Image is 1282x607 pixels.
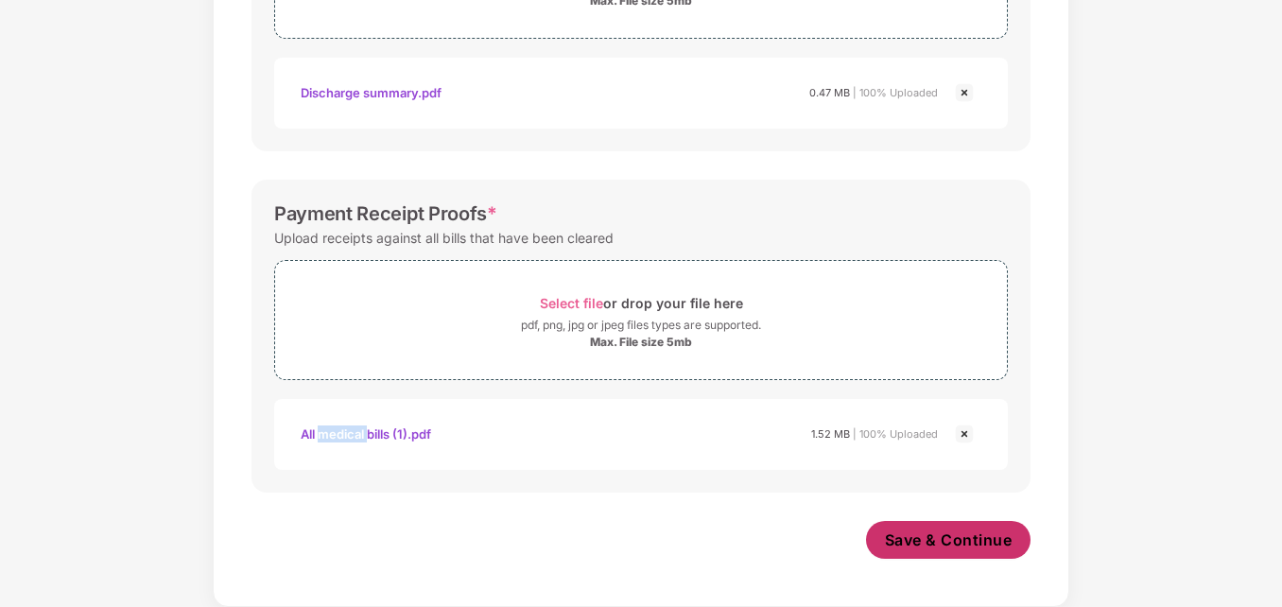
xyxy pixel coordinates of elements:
[953,81,976,104] img: svg+xml;base64,PHN2ZyBpZD0iQ3Jvc3MtMjR4MjQiIHhtbG5zPSJodHRwOi8vd3d3LnczLm9yZy8yMDAwL3N2ZyIgd2lkdG...
[540,295,603,311] span: Select file
[866,521,1031,559] button: Save & Continue
[811,427,850,441] span: 1.52 MB
[301,77,442,109] div: Discharge summary.pdf
[521,316,761,335] div: pdf, png, jpg or jpeg files types are supported.
[953,423,976,445] img: svg+xml;base64,PHN2ZyBpZD0iQ3Jvc3MtMjR4MjQiIHhtbG5zPSJodHRwOi8vd3d3LnczLm9yZy8yMDAwL3N2ZyIgd2lkdG...
[274,225,614,251] div: Upload receipts against all bills that have been cleared
[809,86,850,99] span: 0.47 MB
[885,529,1013,550] span: Save & Continue
[853,86,938,99] span: | 100% Uploaded
[275,275,1007,365] span: Select fileor drop your file herepdf, png, jpg or jpeg files types are supported.Max. File size 5mb
[853,427,938,441] span: | 100% Uploaded
[301,418,431,450] div: All medical bills (1).pdf
[590,335,692,350] div: Max. File size 5mb
[274,202,497,225] div: Payment Receipt Proofs
[540,290,743,316] div: or drop your file here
